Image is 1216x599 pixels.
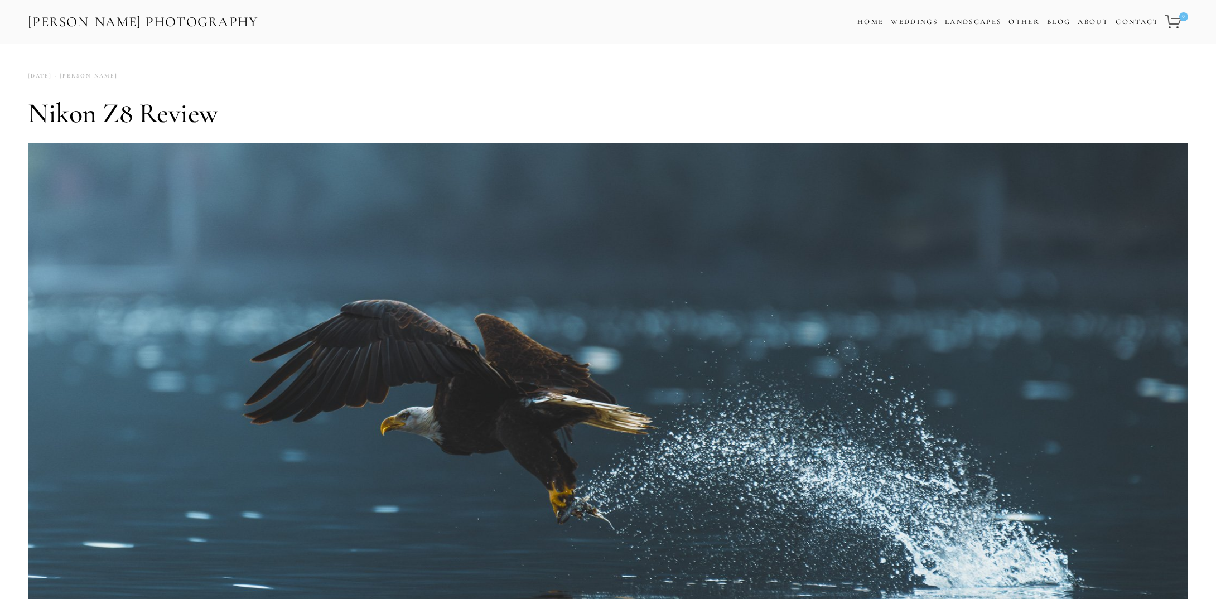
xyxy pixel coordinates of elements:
a: Other [1008,17,1040,26]
h1: Nikon Z8 Review [28,96,1188,130]
a: Landscapes [945,17,1001,26]
a: [PERSON_NAME] Photography [27,9,259,35]
a: Blog [1047,14,1070,30]
span: 0 [1179,12,1188,21]
a: Contact [1116,14,1159,30]
a: Home [857,14,884,30]
a: Weddings [891,17,938,26]
a: [PERSON_NAME] [52,69,118,84]
a: About [1078,14,1108,30]
time: [DATE] [28,69,52,84]
a: 0 items in cart [1163,8,1189,35]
